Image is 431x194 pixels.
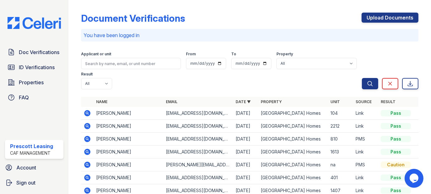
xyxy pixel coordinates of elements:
td: [PERSON_NAME] [94,158,163,171]
a: Name [96,99,107,104]
td: [DATE] [233,133,258,146]
span: Account [16,164,36,171]
td: Link [353,171,378,184]
td: 104 [328,107,353,120]
td: [DATE] [233,171,258,184]
td: [PERSON_NAME][EMAIL_ADDRESS][DOMAIN_NAME] [163,158,233,171]
label: To [231,52,236,57]
td: [GEOGRAPHIC_DATA] Homes [258,120,328,133]
td: [EMAIL_ADDRESS][DOMAIN_NAME] [163,120,233,133]
td: [DATE] [233,120,258,133]
div: Prescott Leasing [10,142,53,150]
td: [GEOGRAPHIC_DATA] Homes [258,146,328,158]
a: FAQ [5,91,63,104]
a: ID Verifications [5,61,63,74]
a: Upload Documents [362,13,418,23]
span: Properties [19,79,44,86]
td: [EMAIL_ADDRESS][DOMAIN_NAME] [163,133,233,146]
td: [EMAIL_ADDRESS][DOMAIN_NAME] [163,146,233,158]
div: Pass [381,175,411,181]
div: Document Verifications [81,13,185,24]
label: From [186,52,196,57]
td: PMS [353,158,378,171]
td: [GEOGRAPHIC_DATA] Homes [258,171,328,184]
div: Caution [381,162,411,168]
td: 2212 [328,120,353,133]
label: Applicant or unit [81,52,111,57]
div: Pass [381,149,411,155]
td: [PERSON_NAME] [94,146,163,158]
td: [EMAIL_ADDRESS][DOMAIN_NAME] [163,107,233,120]
td: [PERSON_NAME] [94,120,163,133]
a: Source [356,99,372,104]
iframe: chat widget [405,169,425,188]
a: Unit [330,99,340,104]
td: Link [353,146,378,158]
div: Pass [381,187,411,194]
a: Date ▼ [236,99,251,104]
td: 810 [328,133,353,146]
td: [GEOGRAPHIC_DATA] Homes [258,133,328,146]
td: [GEOGRAPHIC_DATA] Homes [258,158,328,171]
td: na [328,158,353,171]
label: Result [81,72,93,77]
td: PMS [353,133,378,146]
a: Doc Verifications [5,46,63,58]
div: Pass [381,110,411,116]
td: [DATE] [233,146,258,158]
a: Email [166,99,177,104]
a: Result [381,99,396,104]
td: 1613 [328,146,353,158]
a: Property [261,99,282,104]
img: CE_Logo_Blue-a8612792a0a2168367f1c8372b55b34899dd931a85d93a1a3d3e32e68fde9ad4.png [3,17,66,29]
div: Pass [381,123,411,129]
p: You have been logged in [84,31,416,39]
span: FAQ [19,94,29,101]
span: ID Verifications [19,64,55,71]
a: Sign out [3,176,66,189]
a: Properties [5,76,63,89]
span: Sign out [16,179,35,186]
span: Doc Verifications [19,48,59,56]
a: Account [3,161,66,174]
td: 401 [328,171,353,184]
td: [PERSON_NAME] [94,171,163,184]
td: Link [353,120,378,133]
td: [EMAIL_ADDRESS][DOMAIN_NAME] [163,171,233,184]
td: [PERSON_NAME] [94,133,163,146]
td: [PERSON_NAME] [94,107,163,120]
td: Link [353,107,378,120]
input: Search by name, email, or unit number [81,58,181,69]
td: [DATE] [233,158,258,171]
td: [DATE] [233,107,258,120]
div: CAF Management [10,150,53,156]
div: Pass [381,136,411,142]
td: [GEOGRAPHIC_DATA] Homes [258,107,328,120]
label: Property [276,52,293,57]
